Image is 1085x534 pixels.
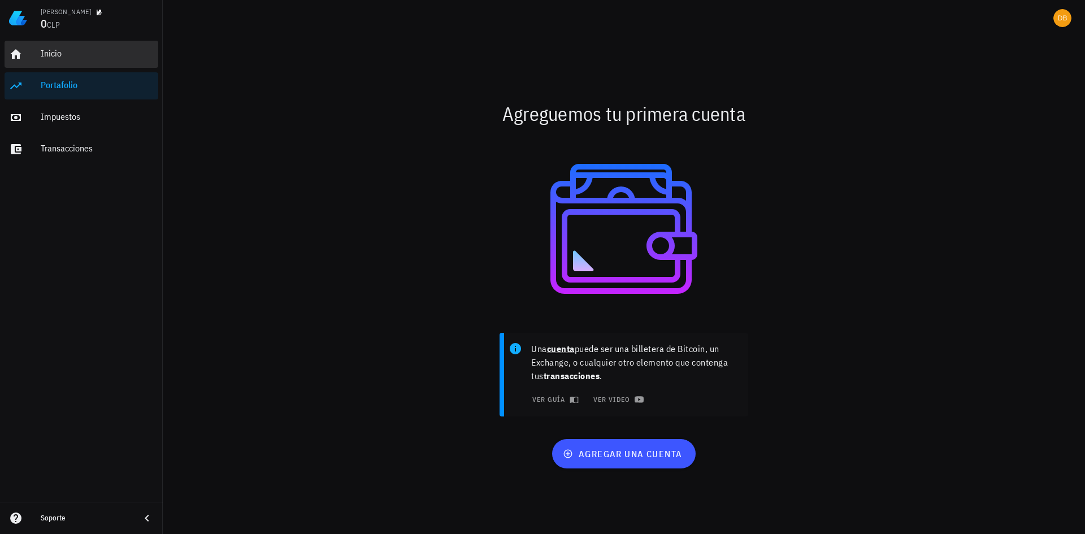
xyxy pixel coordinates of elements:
div: Transacciones [41,143,154,154]
a: ver video [585,392,649,407]
img: LedgiFi [9,9,27,27]
div: Inicio [41,48,154,59]
button: agregar una cuenta [552,439,695,468]
a: Inicio [5,41,158,68]
a: Portafolio [5,72,158,99]
span: ver guía [531,395,576,404]
a: Transacciones [5,136,158,163]
b: transacciones [544,370,600,381]
button: ver guía [524,392,584,407]
div: Agreguemos tu primera cuenta [289,95,959,132]
span: agregar una cuenta [565,448,682,459]
span: CLP [47,20,60,30]
span: 0 [41,16,47,31]
div: Impuestos [41,111,154,122]
div: Soporte [41,514,131,523]
b: cuenta [547,343,575,354]
span: ver video [592,395,641,404]
a: Impuestos [5,104,158,131]
p: Una puede ser una billetera de Bitcoin, un Exchange, o cualquier otro elemento que contenga tus . [531,342,739,383]
div: [PERSON_NAME] [41,7,91,16]
div: Portafolio [41,80,154,90]
div: avatar [1053,9,1071,27]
